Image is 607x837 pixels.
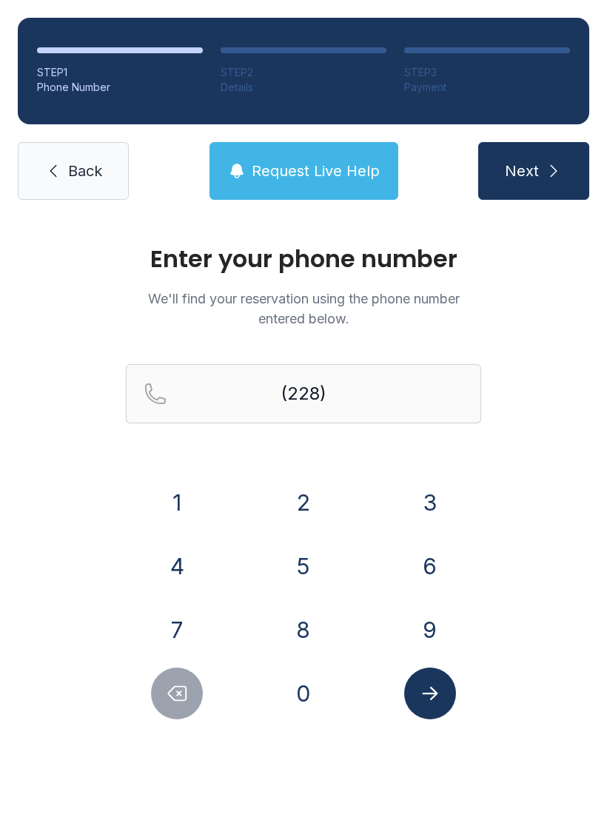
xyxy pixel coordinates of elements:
h1: Enter your phone number [126,247,481,271]
div: STEP 3 [404,65,570,80]
button: 8 [278,604,329,656]
input: Reservation phone number [126,364,481,423]
span: Request Live Help [252,161,380,181]
button: 7 [151,604,203,656]
div: Phone Number [37,80,203,95]
button: Submit lookup form [404,668,456,719]
div: STEP 1 [37,65,203,80]
button: Delete number [151,668,203,719]
button: 3 [404,477,456,528]
button: 5 [278,540,329,592]
p: We'll find your reservation using the phone number entered below. [126,289,481,329]
div: STEP 2 [221,65,386,80]
button: 0 [278,668,329,719]
button: 1 [151,477,203,528]
div: Payment [404,80,570,95]
div: Details [221,80,386,95]
button: 4 [151,540,203,592]
button: 9 [404,604,456,656]
button: 2 [278,477,329,528]
button: 6 [404,540,456,592]
span: Back [68,161,102,181]
span: Next [505,161,539,181]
